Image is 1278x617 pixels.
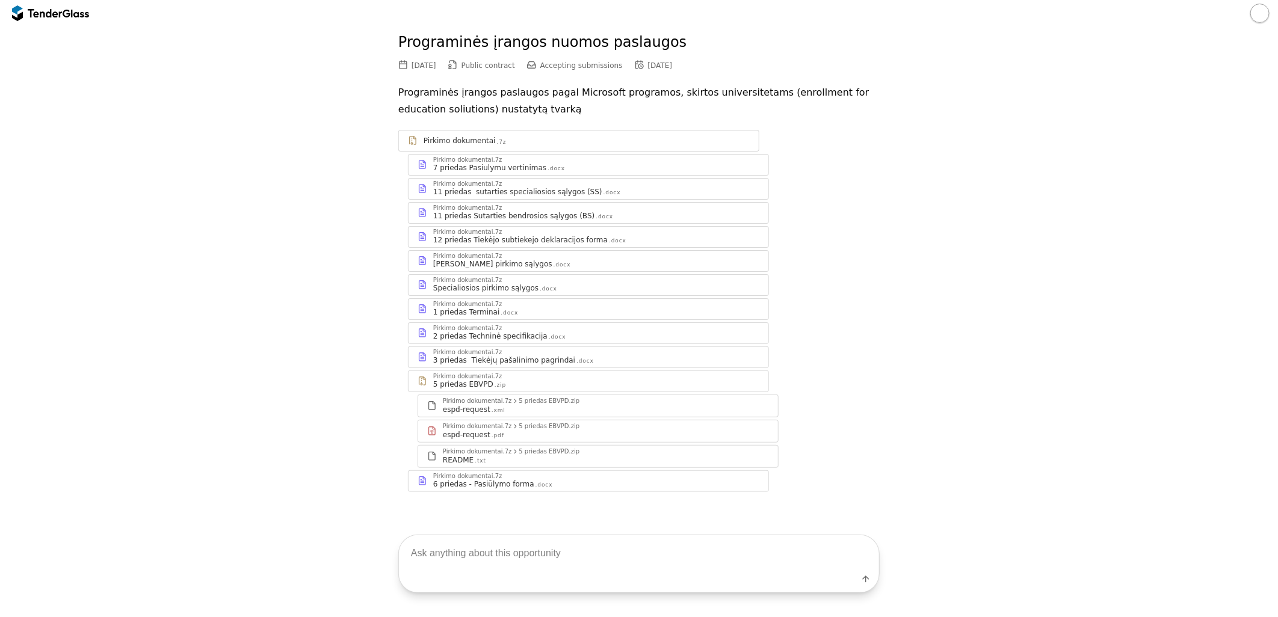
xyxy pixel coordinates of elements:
[433,163,546,173] div: 7 priedas Pasiulymu vertinimas
[536,481,553,489] div: .docx
[549,333,566,341] div: .docx
[408,470,769,492] a: Pirkimo dokumentai.7z6 priedas - Pasiūlymo forma.docx
[433,331,548,341] div: 2 priedas Techninė specifikacija
[443,423,511,429] div: Pirkimo dokumentai.7z
[408,298,769,320] a: Pirkimo dokumentai.7z1 priedas Terminai.docx
[424,136,496,146] div: Pirkimo dokumentai
[492,432,504,440] div: .pdf
[408,178,769,200] a: Pirkimo dokumentai.7z11 priedas sutarties specialiosios sąlygos (SS).docx
[408,154,769,176] a: Pirkimo dokumentai.7z7 priedas Pasiulymu vertinimas.docx
[408,250,769,272] a: Pirkimo dokumentai.7z[PERSON_NAME] pirkimo sąlygos.docx
[433,349,502,355] div: Pirkimo dokumentai.7z
[408,226,769,248] a: Pirkimo dokumentai.7z12 priedas Tiekėjo subtiekejo deklaracijos forma.docx
[433,277,502,283] div: Pirkimo dokumentai.7z
[418,394,779,417] a: Pirkimo dokumentai.7z5 priedas EBVPD.zipespd-request.xml
[495,381,506,389] div: .zip
[443,455,474,465] div: README
[433,259,552,269] div: [PERSON_NAME] pirkimo sąlygos
[596,213,613,221] div: .docx
[433,479,534,489] div: 6 priedas - Pasiūlymo forma
[408,274,769,296] a: Pirkimo dokumentai.7zSpecialiosios pirkimo sąlygos.docx
[412,61,436,70] div: [DATE]
[443,449,511,455] div: Pirkimo dokumentai.7z
[433,355,575,365] div: 3 priedas Tiekėjų pašalinimo pagrindai
[501,309,518,317] div: .docx
[475,457,486,465] div: .txt
[461,61,515,70] span: Public contract
[433,253,502,259] div: Pirkimo dokumentai.7z
[418,420,779,443] a: Pirkimo dokumentai.7z5 priedas EBVPD.zipespd-request.pdf
[519,398,579,404] div: 5 priedas EBVPD.zip
[398,130,759,152] a: Pirkimo dokumentai.7z
[548,165,565,173] div: .docx
[554,261,571,269] div: .docx
[433,373,502,379] div: Pirkimo dokumentai.7z
[492,407,505,414] div: .xml
[540,61,623,70] span: Accepting submissions
[398,32,880,53] h2: Programinės įrangos nuomos paslaugos
[408,346,769,368] a: Pirkimo dokumentai.7z3 priedas Tiekėjų pašalinimo pagrindai.docx
[433,473,502,479] div: Pirkimo dokumentai.7z
[648,61,673,70] div: [DATE]
[433,157,502,163] div: Pirkimo dokumentai.7z
[408,370,769,392] a: Pirkimo dokumentai.7z5 priedas EBVPD.zip
[433,229,502,235] div: Pirkimo dokumentai.7z
[603,189,621,197] div: .docx
[433,325,502,331] div: Pirkimo dokumentai.7z
[497,138,507,146] div: .7z
[433,307,499,317] div: 1 priedas Terminai
[433,187,602,197] div: 11 priedas sutarties specialiosios sąlygos (SS)
[398,84,880,118] p: Programinės įrangos paslaugos pagal Microsoft programos, skirtos universitetams (enrollment for e...
[433,181,502,187] div: Pirkimo dokumentai.7z
[433,235,608,245] div: 12 priedas Tiekėjo subtiekejo deklaracijos forma
[519,449,579,455] div: 5 priedas EBVPD.zip
[433,301,502,307] div: Pirkimo dokumentai.7z
[609,237,626,245] div: .docx
[433,283,539,293] div: Specialiosios pirkimo sąlygos
[433,211,594,221] div: 11 priedas Sutarties bendrosios sąlygos (BS)
[408,322,769,344] a: Pirkimo dokumentai.7z2 priedas Techninė specifikacija.docx
[443,405,490,414] div: espd-request
[576,357,594,365] div: .docx
[443,398,511,404] div: Pirkimo dokumentai.7z
[433,379,493,389] div: 5 priedas EBVPD
[443,430,490,440] div: espd-request
[408,202,769,224] a: Pirkimo dokumentai.7z11 priedas Sutarties bendrosios sąlygos (BS).docx
[418,445,779,468] a: Pirkimo dokumentai.7z5 priedas EBVPD.zipREADME.txt
[540,285,557,293] div: .docx
[433,205,502,211] div: Pirkimo dokumentai.7z
[519,423,579,429] div: 5 priedas EBVPD.zip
